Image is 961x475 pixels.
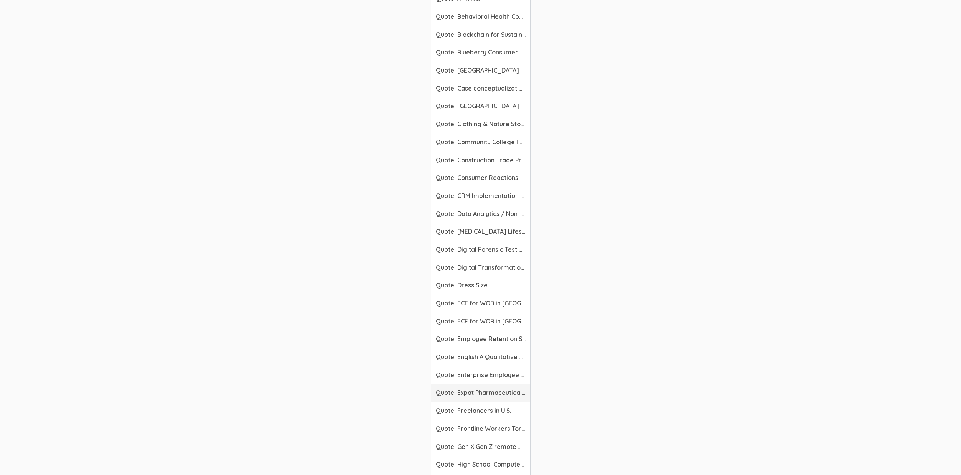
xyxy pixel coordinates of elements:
[436,317,526,326] span: Quote: ECF for WOB in [GEOGRAPHIC_DATA] 2
[436,12,526,21] span: Quote: Behavioral Health Counselor Supervisors
[431,223,530,241] a: Quote: [MEDICAL_DATA] Lifestyle
[436,173,526,182] span: Quote: Consumer Reactions
[436,245,526,254] span: Quote: Digital Forensic Testimony
[436,30,526,39] span: Quote: Blockchain for Sustainable Fashion: The Case of Fashion Rental
[436,263,526,272] span: Quote: Digital Transformation Failure Rates
[436,138,526,147] span: Quote: Community College Faculty Experiences
[436,48,526,57] span: Quote: Blueberry Consumer Behavior Project
[431,8,530,26] a: Quote: Behavioral Health Counselor Supervisors
[431,349,530,367] a: Quote: English A Qualitative Study on [DEMOGRAPHIC_DATA] Mothers of [DEMOGRAPHIC_DATA] Daughters
[431,98,530,116] a: Quote: [GEOGRAPHIC_DATA]
[436,442,526,451] span: Quote: Gen X Gen Z remote work
[436,299,526,308] span: Quote: ECF for WOB in [GEOGRAPHIC_DATA] 1
[436,281,526,290] span: Quote: Dress Size
[923,438,961,475] iframe: Chat Widget
[436,227,526,236] span: Quote: [MEDICAL_DATA] Lifestyle
[431,384,530,402] a: Quote: Expat Pharmaceutical Managers
[431,80,530,98] a: Quote: Case conceptualization for interpersonal violence survivors
[431,367,530,385] a: Quote: Enterprise Employee Motivation
[431,259,530,277] a: Quote: Digital Transformation Failure Rates
[431,152,530,170] a: Quote: Construction Trade Project
[436,191,526,200] span: Quote: CRM Implementation Risks
[431,456,530,474] a: Quote: High School Computer Science Students of Color
[431,313,530,331] a: Quote: ECF for WOB in [GEOGRAPHIC_DATA] 2
[431,421,530,439] a: Quote: Frontline Workers Toronto
[431,116,530,134] a: Quote: Clothing & Nature Stories
[431,439,530,457] a: Quote: Gen X Gen Z remote work
[436,424,526,433] span: Quote: Frontline Workers Toronto
[436,120,526,129] span: Quote: Clothing & Nature Stories
[431,241,530,259] a: Quote: Digital Forensic Testimony
[431,26,530,45] a: Quote: Blockchain for Sustainable Fashion: The Case of Fashion Rental
[431,62,530,80] a: Quote: [GEOGRAPHIC_DATA]
[431,44,530,62] a: Quote: Blueberry Consumer Behavior Project
[431,188,530,206] a: Quote: CRM Implementation Risks
[436,406,526,415] span: Quote: Freelancers in U.S.
[436,353,526,361] span: Quote: English A Qualitative Study on [DEMOGRAPHIC_DATA] Mothers of [DEMOGRAPHIC_DATA] Daughters
[436,371,526,379] span: Quote: Enterprise Employee Motivation
[436,66,526,75] span: Quote: [GEOGRAPHIC_DATA]
[436,460,526,469] span: Quote: High School Computer Science Students of Color
[431,170,530,188] a: Quote: Consumer Reactions
[431,206,530,224] a: Quote: Data Analytics / Non-accounting
[431,331,530,349] a: Quote: Employee Retention Strategies
[436,335,526,343] span: Quote: Employee Retention Strategies
[431,134,530,152] a: Quote: Community College Faculty Experiences
[431,277,530,295] a: Quote: Dress Size
[436,209,526,218] span: Quote: Data Analytics / Non-accounting
[436,156,526,165] span: Quote: Construction Trade Project
[431,295,530,313] a: Quote: ECF for WOB in [GEOGRAPHIC_DATA] 1
[436,102,526,111] span: Quote: [GEOGRAPHIC_DATA]
[436,388,526,397] span: Quote: Expat Pharmaceutical Managers
[436,84,526,93] span: Quote: Case conceptualization for interpersonal violence survivors
[431,402,530,421] a: Quote: Freelancers in U.S.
